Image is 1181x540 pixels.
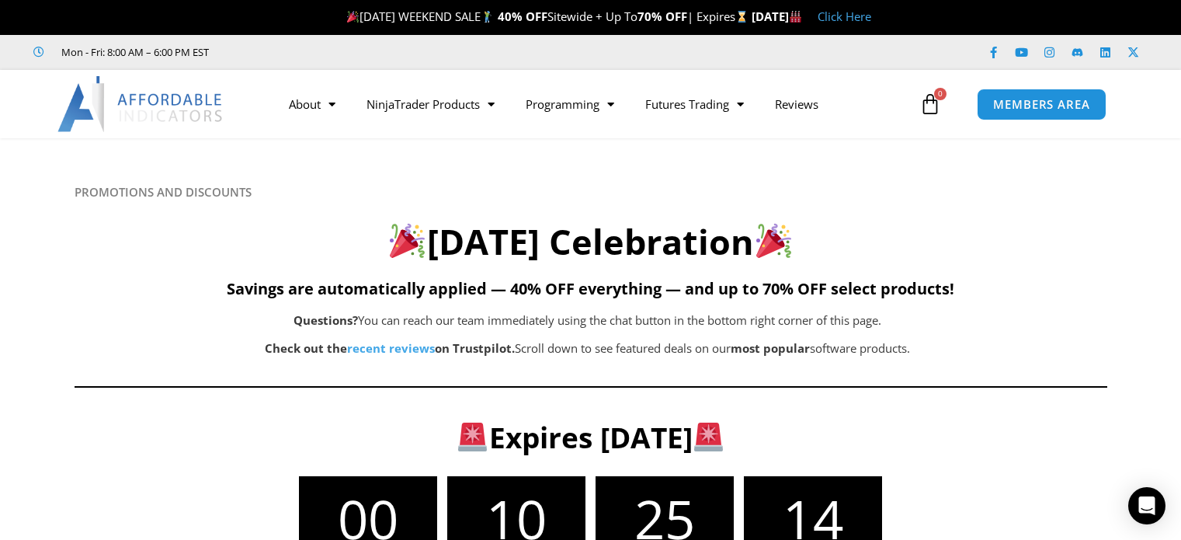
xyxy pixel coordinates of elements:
[156,419,1026,456] h3: Expires [DATE]
[752,9,802,24] strong: [DATE]
[896,82,964,127] a: 0
[347,340,435,356] a: recent reviews
[790,11,801,23] img: 🏭
[273,86,915,122] nav: Menu
[152,338,1023,360] p: Scroll down to see featured deals on our software products.
[343,9,751,24] span: [DATE] WEEKEND SALE Sitewide + Up To | Expires
[993,99,1090,110] span: MEMBERS AREA
[498,9,547,24] strong: 40% OFF
[630,86,759,122] a: Futures Trading
[977,89,1106,120] a: MEMBERS AREA
[390,223,425,258] img: 🎉
[294,312,358,328] b: Questions?
[75,280,1107,298] h5: Savings are automatically applied — 40% OFF everything — and up to 70% OFF select products!
[347,11,359,23] img: 🎉
[57,76,224,132] img: LogoAI | Affordable Indicators – NinjaTrader
[818,9,871,24] a: Click Here
[458,423,487,451] img: 🚨
[510,86,630,122] a: Programming
[75,219,1107,265] h2: [DATE] Celebration
[934,88,947,100] span: 0
[759,86,834,122] a: Reviews
[75,185,1107,200] h6: PROMOTIONS AND DISCOUNTS
[231,44,464,60] iframe: Customer reviews powered by Trustpilot
[265,340,515,356] strong: Check out the on Trustpilot.
[736,11,748,23] img: ⌛
[694,423,723,451] img: 🚨
[731,340,810,356] b: most popular
[756,223,791,258] img: 🎉
[273,86,351,122] a: About
[481,11,493,23] img: 🏌️‍♂️
[351,86,510,122] a: NinjaTrader Products
[637,9,687,24] strong: 70% OFF
[57,43,209,61] span: Mon - Fri: 8:00 AM – 6:00 PM EST
[152,310,1023,332] p: You can reach our team immediately using the chat button in the bottom right corner of this page.
[1128,487,1165,524] div: Open Intercom Messenger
